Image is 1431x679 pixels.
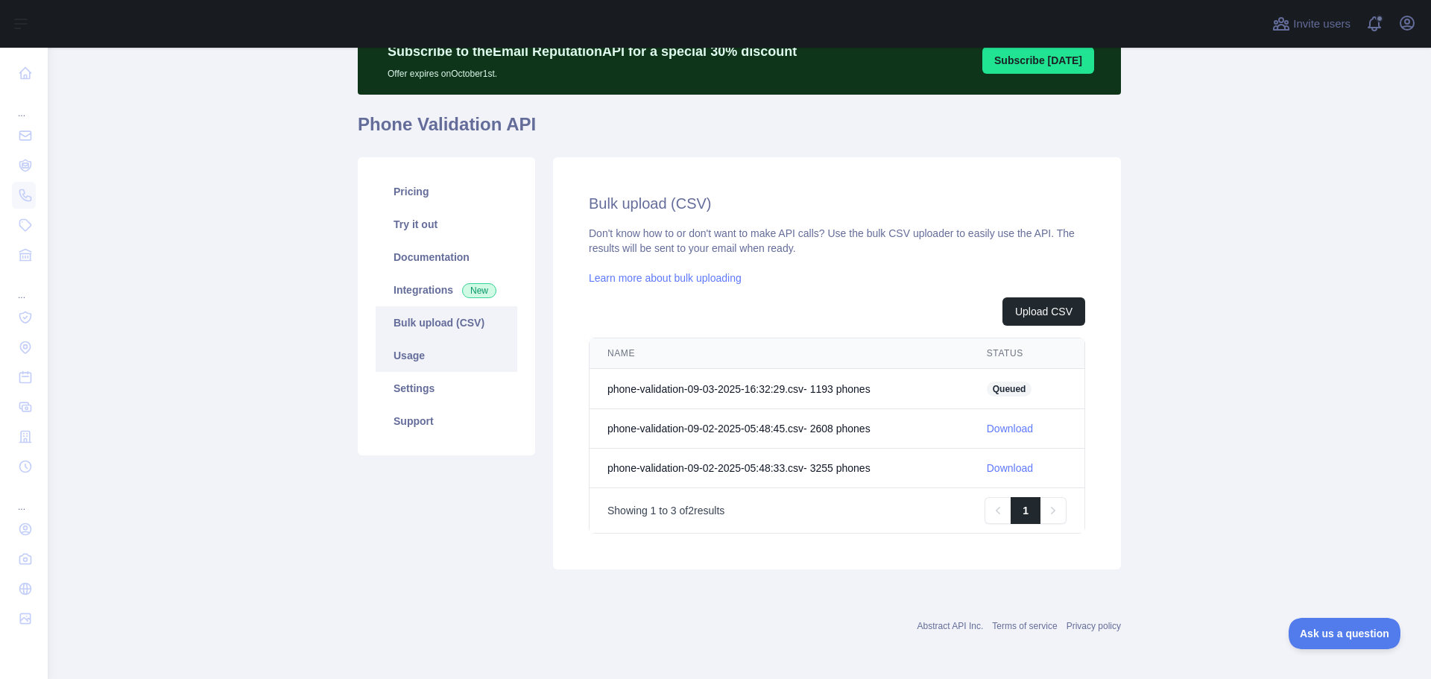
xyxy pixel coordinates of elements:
span: New [462,283,496,298]
td: phone-validation-09-03-2025-16:32:29.csv - 1193 phone s [590,369,969,409]
a: Abstract API Inc. [917,621,984,631]
iframe: Toggle Customer Support [1289,618,1401,649]
div: ... [12,89,36,119]
span: 2 [688,505,694,517]
button: Upload CSV [1002,297,1085,326]
a: Bulk upload (CSV) [376,306,517,339]
p: Showing to of results [607,503,724,518]
span: Invite users [1293,16,1351,33]
a: Integrations New [376,274,517,306]
span: Queued [987,382,1032,397]
td: phone-validation-09-02-2025-05:48:33.csv - 3255 phone s [590,449,969,488]
a: Try it out [376,208,517,241]
th: STATUS [969,338,1084,369]
a: Learn more about bulk uploading [589,272,742,284]
div: Don't know how to or don't want to make API calls? Use the bulk CSV uploader to easily use the AP... [589,226,1085,534]
h2: Bulk upload (CSV) [589,193,1085,214]
th: NAME [590,338,969,369]
span: 1 [651,505,657,517]
a: Download [987,462,1033,474]
a: 1 [1011,497,1040,524]
a: Settings [376,372,517,405]
a: Support [376,405,517,438]
nav: Pagination [985,497,1067,524]
button: Invite users [1269,12,1353,36]
a: Terms of service [992,621,1057,631]
span: 3 [671,505,677,517]
div: ... [12,271,36,301]
div: ... [12,483,36,513]
a: Usage [376,339,517,372]
p: Offer expires on October 1st. [388,62,797,80]
p: Subscribe to the Email Reputation API for a special 30 % discount [388,41,797,62]
button: Subscribe [DATE] [982,47,1094,74]
a: Download [987,423,1033,435]
a: Privacy policy [1067,621,1121,631]
h1: Phone Validation API [358,113,1121,148]
a: Documentation [376,241,517,274]
td: phone-validation-09-02-2025-05:48:45.csv - 2608 phone s [590,409,969,449]
a: Pricing [376,175,517,208]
